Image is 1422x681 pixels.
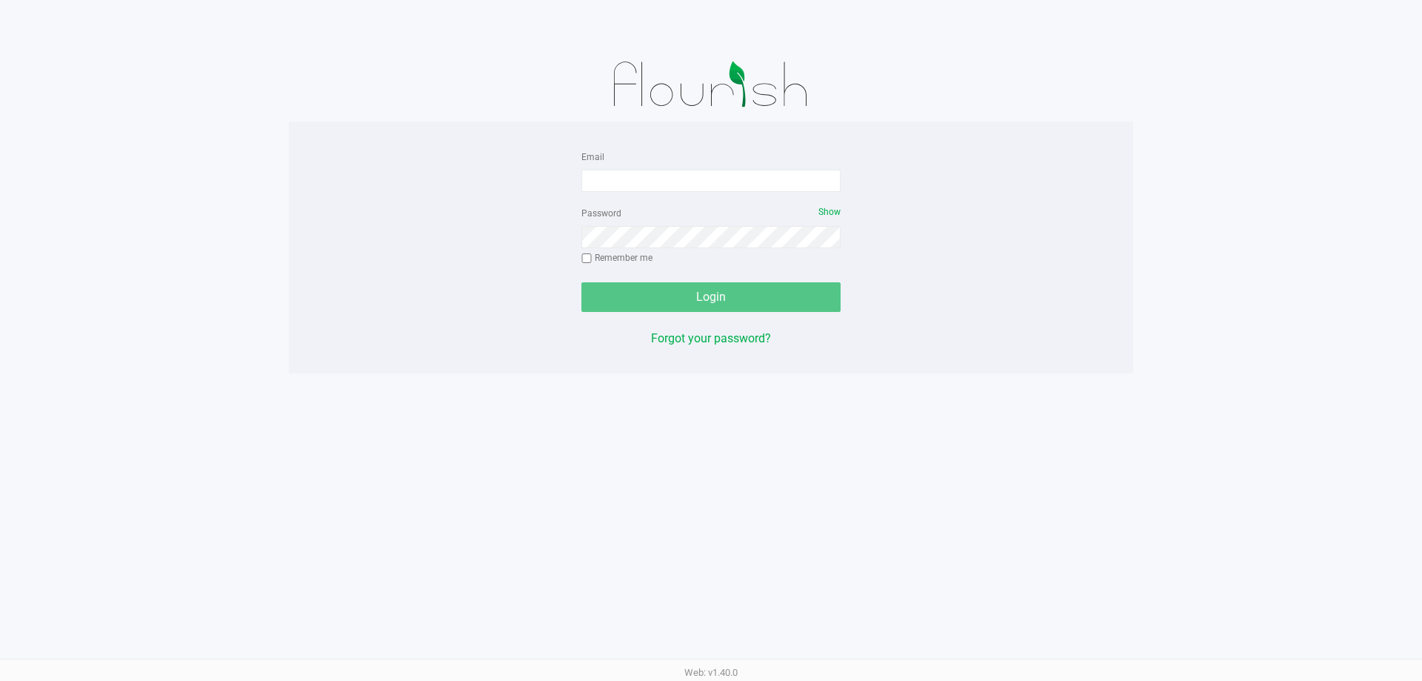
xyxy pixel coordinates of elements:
span: Web: v1.40.0 [684,667,738,678]
button: Forgot your password? [651,330,771,348]
label: Password [581,207,621,220]
input: Remember me [581,253,592,264]
label: Remember me [581,251,652,265]
label: Email [581,150,604,164]
span: Show [818,207,841,217]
